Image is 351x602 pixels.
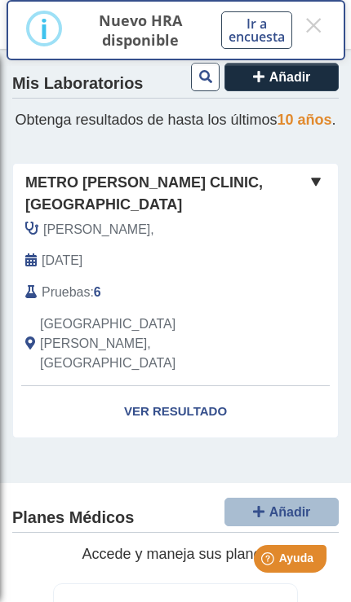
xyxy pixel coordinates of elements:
button: Añadir [224,63,339,91]
button: Añadir [224,498,339,526]
div: : [13,283,287,302]
iframe: Help widget launcher [206,538,333,584]
span: 10 años [278,112,332,128]
span: Obtenga resultados de hasta los últimos . [15,112,335,128]
span: Añadir [269,505,311,519]
p: Nuevo HRA disponible [79,11,202,50]
button: Close this dialog [302,11,325,40]
button: Ir a encuesta [221,11,292,49]
span: 2025-08-26 [42,251,82,270]
span: Pruebas [42,283,90,302]
span: San Juan, PR [40,314,274,373]
span: Accede y maneja sus planes [82,546,269,562]
span: Metro [PERSON_NAME] Clinic, [GEOGRAPHIC_DATA] [25,172,306,216]
h4: Mis Laboratorios [12,74,143,94]
b: 6 [94,285,101,299]
a: Ver Resultado [13,386,338,437]
span: Añadir [269,70,311,84]
h4: Planes Médicos [12,508,134,528]
span: Maisonet, [43,220,154,239]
